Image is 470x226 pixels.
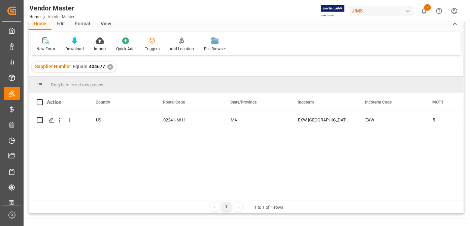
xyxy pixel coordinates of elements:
button: show 2 new notifications [416,3,432,19]
span: Country [96,100,110,105]
span: Supplier Number [35,64,71,69]
span: State/Province [230,100,257,105]
div: Home [29,19,52,30]
button: Help Center [432,3,447,19]
button: JIMS [349,4,416,17]
div: Triggers [145,46,160,52]
div: EXW [GEOGRAPHIC_DATA] [GEOGRAPHIC_DATA] [GEOGRAPHIC_DATA] [290,112,357,128]
div: File Browser [204,46,226,52]
div: EXW [357,112,425,128]
div: US [96,112,147,128]
span: 2 [424,4,431,11]
img: Exertis%20JAM%20-%20Email%20Logo.jpg_1722504956.jpg [321,5,344,17]
span: Incoterm Code [365,100,392,105]
div: Vendor Master [29,3,74,13]
span: Drag here to set row groups [51,82,103,87]
span: Postal Code [163,100,185,105]
span: 404677 [89,64,105,69]
div: Press SPACE to select this row. [29,112,69,128]
div: 02241-6611 [155,112,223,128]
div: 1 to 1 of 1 rows [254,204,283,211]
a: Home [29,15,40,19]
div: 1 [222,203,231,211]
div: Action [47,99,61,105]
div: Quick Add [116,46,135,52]
div: Edit [52,19,70,30]
div: New Form [36,46,55,52]
span: Equals [73,64,87,69]
div: MA [223,112,290,128]
div: Import [94,46,106,52]
div: Format [70,19,96,30]
div: View [96,19,116,30]
span: MOT1 [432,100,443,105]
span: Incoterm [298,100,314,105]
div: Download [65,46,84,52]
div: ✕ [107,64,113,70]
div: JIMS [349,6,414,16]
div: Add Location [170,46,194,52]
